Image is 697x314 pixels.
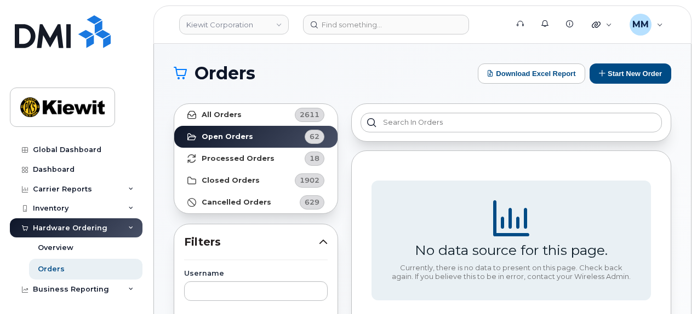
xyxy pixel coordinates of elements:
strong: All Orders [202,111,242,119]
span: 1902 [300,175,319,185]
span: 18 [310,153,319,164]
a: Closed Orders1902 [174,170,338,191]
strong: Processed Orders [202,154,275,163]
div: Currently, there is no data to present on this page. Check back again. If you believe this to be ... [391,264,631,281]
a: Open Orders62 [174,126,338,148]
div: No data source for this page. [415,242,608,258]
strong: Closed Orders [202,176,260,185]
strong: Cancelled Orders [202,198,271,207]
span: 2611 [300,109,319,120]
strong: Open Orders [202,132,253,141]
a: Cancelled Orders629 [174,191,338,213]
input: Search in orders [361,113,662,132]
span: Filters [184,234,319,250]
span: 629 [305,197,319,207]
button: Download Excel Report [478,63,585,84]
button: Start New Order [590,63,671,84]
label: Username [184,270,328,277]
span: Orders [195,65,255,82]
a: Processed Orders18 [174,148,338,170]
a: All Orders2611 [174,104,338,126]
span: 62 [310,131,319,142]
iframe: Messenger Launcher [649,266,689,306]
